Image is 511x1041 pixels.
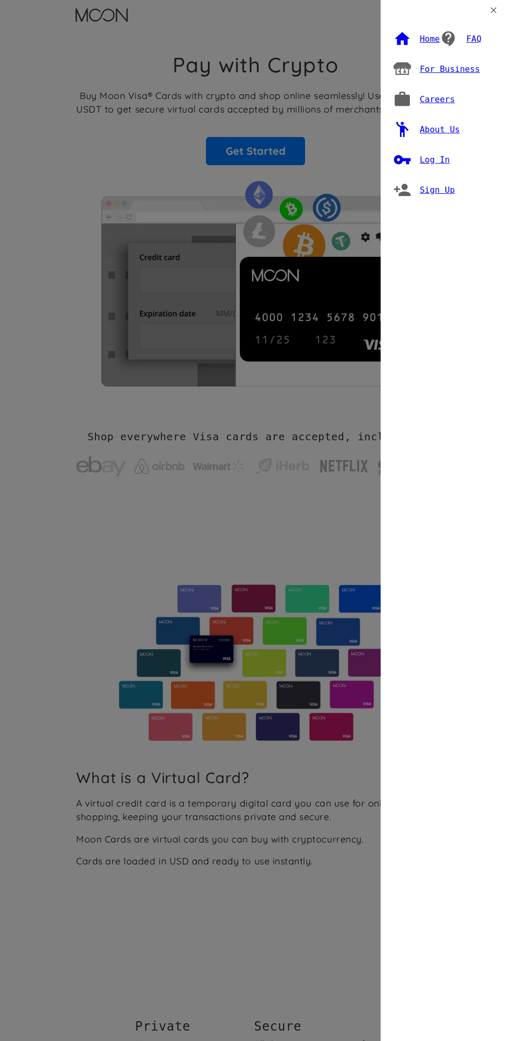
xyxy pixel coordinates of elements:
div: Log In [420,155,450,165]
div: About Us [420,125,460,135]
a: Careers [393,86,455,113]
a: For Business [393,56,480,82]
a: Sign Up [393,177,455,203]
a: Log In [393,146,450,173]
div: Careers [420,94,455,105]
a: FAQ [440,26,481,52]
div: For Business [420,64,480,75]
div: Sign Up [420,185,455,195]
a: Home [393,26,440,52]
div: FAQ [466,34,481,44]
div: Home [420,34,440,44]
a: About Us [393,116,460,143]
